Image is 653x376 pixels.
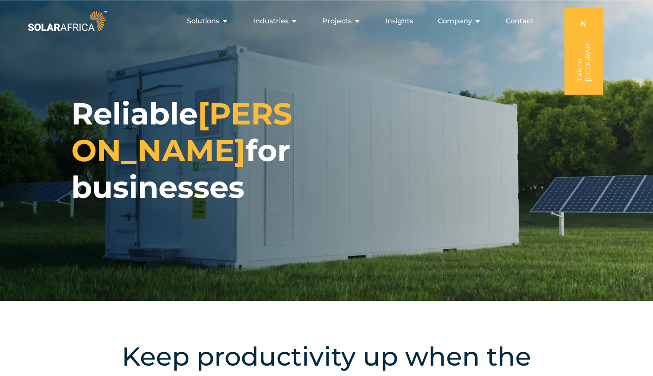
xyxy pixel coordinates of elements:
div: Menu Toggle [108,13,541,30]
span: Company [438,16,472,26]
h1: Reliable for businesses [71,96,309,206]
a: Insights [385,16,413,26]
span: Projects [322,16,352,26]
a: Contact [506,16,534,26]
span: Industries [253,16,288,26]
span: [PERSON_NAME] [71,95,292,169]
span: Solutions [187,16,219,26]
nav: Menu [108,13,541,30]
